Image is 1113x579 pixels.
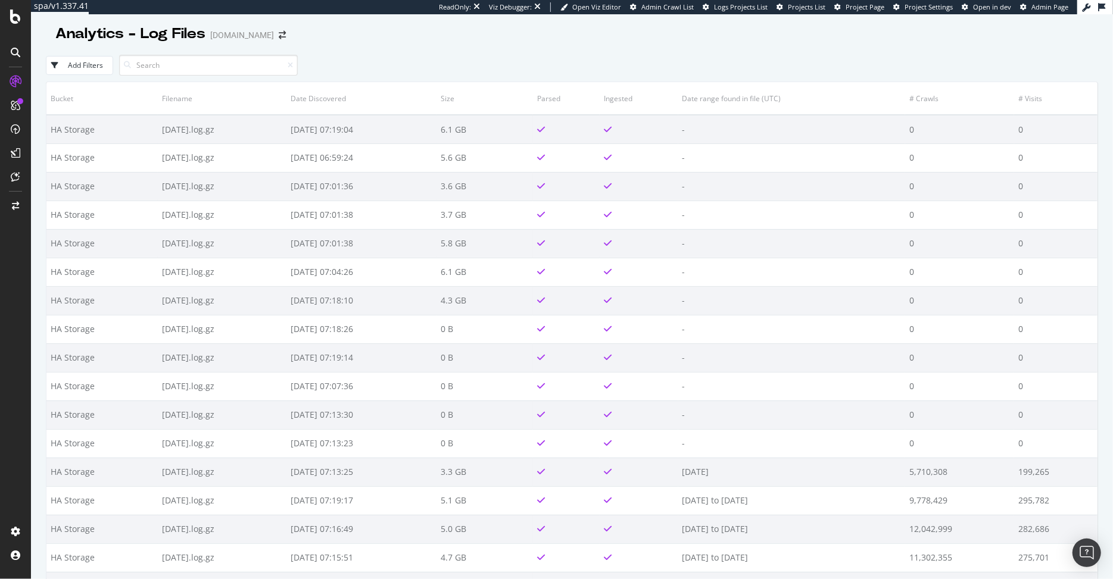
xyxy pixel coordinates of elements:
td: 0 [905,429,1014,458]
td: 0 [1014,258,1098,286]
th: Filename [158,82,286,115]
td: [DATE] 06:59:24 [286,143,437,172]
div: Analytics - Log Files [55,24,205,44]
td: 9,778,429 [905,486,1014,515]
td: 0 [1014,201,1098,229]
td: 0 [1014,315,1098,343]
span: Open Viz Editor [572,2,621,11]
td: - [678,115,906,143]
td: - [678,400,906,429]
td: 4.3 GB [437,286,532,315]
td: 5.0 GB [437,515,532,543]
td: HA Storage [46,486,158,515]
td: 0 B [437,372,532,400]
th: Parsed [533,82,600,115]
td: HA Storage [46,429,158,458]
td: HA Storage [46,115,158,143]
td: 12,042,999 [905,515,1014,543]
td: [DATE].log.gz [158,400,286,429]
td: 0 [1014,343,1098,372]
td: [DATE] to [DATE] [678,543,906,572]
td: 6.1 GB [437,258,532,286]
td: HA Storage [46,515,158,543]
td: [DATE] 07:19:17 [286,486,437,515]
td: 0 [905,229,1014,258]
th: Bucket [46,82,158,115]
td: [DATE] 07:13:23 [286,429,437,458]
div: [DOMAIN_NAME] [210,29,274,41]
td: 0 [905,115,1014,143]
div: arrow-right-arrow-left [279,31,286,39]
td: [DATE] to [DATE] [678,515,906,543]
td: 0 [1014,172,1098,201]
td: [DATE].log.gz [158,515,286,543]
td: 5.6 GB [437,143,532,172]
th: # Visits [1014,82,1098,115]
td: 295,782 [1014,486,1098,515]
td: [DATE] 07:18:10 [286,286,437,315]
td: [DATE].log.gz [158,115,286,143]
td: 0 [905,372,1014,400]
td: 0 [905,286,1014,315]
td: - [678,315,906,343]
td: [DATE] 07:01:38 [286,229,437,258]
td: - [678,172,906,201]
td: 199,265 [1014,458,1098,486]
td: [DATE] 07:04:26 [286,258,437,286]
a: Project Settings [893,2,953,12]
td: 5.1 GB [437,486,532,515]
a: Logs Projects List [703,2,768,12]
td: 0 [1014,115,1098,143]
td: 0 B [437,400,532,429]
td: HA Storage [46,400,158,429]
td: [DATE].log.gz [158,372,286,400]
div: Open Intercom Messenger [1073,539,1101,567]
td: - [678,429,906,458]
input: Search [119,55,298,76]
td: [DATE].log.gz [158,429,286,458]
span: Admin Page [1031,2,1068,11]
td: 0 [1014,429,1098,458]
span: Logs Projects List [714,2,768,11]
td: HA Storage [46,543,158,572]
td: [DATE] 07:18:26 [286,315,437,343]
span: Open in dev [973,2,1011,11]
td: [DATE].log.gz [158,315,286,343]
td: HA Storage [46,172,158,201]
td: 4.7 GB [437,543,532,572]
td: 0 [1014,400,1098,429]
td: HA Storage [46,143,158,172]
td: [DATE] [678,458,906,486]
td: 282,686 [1014,515,1098,543]
a: Admin Page [1020,2,1068,12]
span: Project Settings [905,2,953,11]
td: 0 [905,258,1014,286]
th: Date range found in file (UTC) [678,82,906,115]
td: [DATE].log.gz [158,229,286,258]
td: - [678,201,906,229]
td: [DATE].log.gz [158,286,286,315]
span: Admin Crawl List [641,2,694,11]
td: [DATE] to [DATE] [678,486,906,515]
td: - [678,343,906,372]
td: - [678,286,906,315]
td: HA Storage [46,458,158,486]
td: [DATE].log.gz [158,143,286,172]
td: [DATE].log.gz [158,543,286,572]
td: HA Storage [46,201,158,229]
td: 0 [905,343,1014,372]
td: [DATE].log.gz [158,258,286,286]
td: [DATE] 07:01:38 [286,201,437,229]
th: # Crawls [905,82,1014,115]
th: Size [437,82,532,115]
td: [DATE] 07:13:30 [286,400,437,429]
td: [DATE] 07:15:51 [286,543,437,572]
td: HA Storage [46,258,158,286]
span: Project Page [846,2,884,11]
a: Open in dev [962,2,1011,12]
td: 0 B [437,343,532,372]
td: 5,710,308 [905,458,1014,486]
td: 0 [1014,229,1098,258]
td: 5.8 GB [437,229,532,258]
td: HA Storage [46,372,158,400]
